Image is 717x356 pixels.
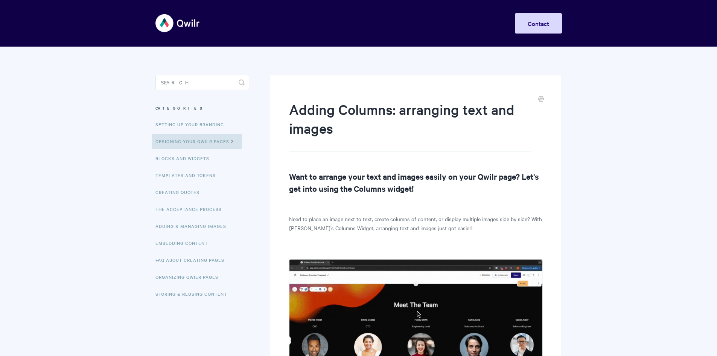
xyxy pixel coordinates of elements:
a: Print this Article [538,95,544,104]
a: Adding & Managing Images [155,218,232,234]
a: Contact [515,13,562,34]
a: Creating Quotes [155,185,205,200]
a: Organizing Qwilr Pages [155,269,224,284]
a: Templates and Tokens [155,168,221,183]
a: Designing Your Qwilr Pages [152,134,242,149]
input: Search [155,75,249,90]
a: Setting up your Branding [155,117,230,132]
a: Blocks and Widgets [155,151,215,166]
h2: Want to arrange your text and images easily on your Qwilr page? Let's get into using the Columns ... [289,170,542,194]
a: The Acceptance Process [155,202,227,217]
h1: Adding Columns: arranging text and images [289,100,531,151]
a: Storing & Reusing Content [155,286,233,301]
h3: Categories [155,101,249,115]
p: Need to place an image next to text, create columns of content, or display multiple images side b... [289,214,542,232]
img: Qwilr Help Center [155,9,200,37]
a: FAQ About Creating Pages [155,252,230,267]
a: Embedding Content [155,235,213,251]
